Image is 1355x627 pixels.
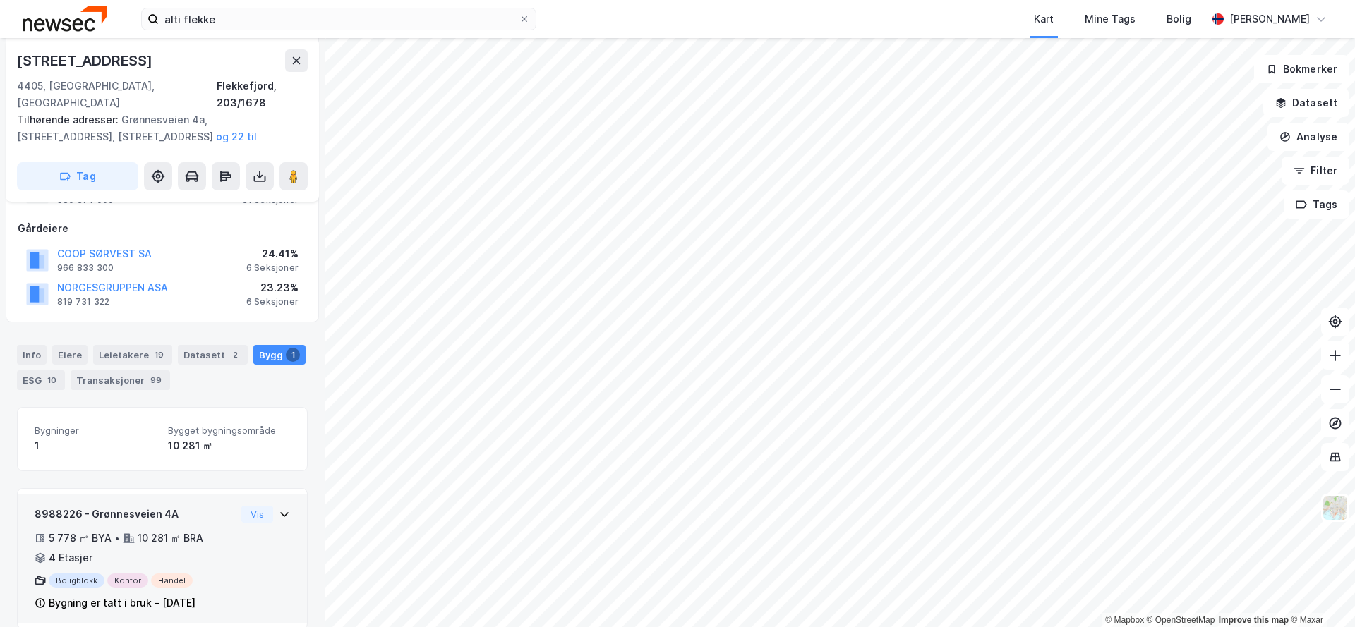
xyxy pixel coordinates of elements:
div: Datasett [178,345,248,365]
button: Vis [241,506,273,523]
div: Leietakere [93,345,172,365]
div: Flekkefjord, 203/1678 [217,78,308,111]
div: Eiere [52,345,88,365]
div: 5 778 ㎡ BYA [49,530,112,547]
button: Tags [1284,190,1349,219]
button: Analyse [1267,123,1349,151]
div: 23.23% [246,279,299,296]
input: Søk på adresse, matrikkel, gårdeiere, leietakere eller personer [159,8,519,30]
div: Kart [1034,11,1054,28]
div: [STREET_ADDRESS] [17,49,155,72]
a: Mapbox [1105,615,1144,625]
div: 99 [147,373,164,387]
div: Mine Tags [1085,11,1136,28]
span: Bygninger [35,425,157,437]
div: 24.41% [246,245,299,262]
div: 10 [44,373,59,387]
div: Kontrollprogram for chat [1284,559,1355,627]
a: Improve this map [1219,615,1289,625]
div: Bygg [253,345,306,365]
div: 1 [35,437,157,454]
img: newsec-logo.f6e21ccffca1b3a03d2d.png [23,6,107,31]
div: 10 281 ㎡ BRA [138,530,203,547]
div: Bygning er tatt i bruk - [DATE] [49,595,195,611]
button: Bokmerker [1254,55,1349,83]
button: Datasett [1263,89,1349,117]
div: 6 Seksjoner [246,262,299,274]
div: Grønnesveien 4a, [STREET_ADDRESS], [STREET_ADDRESS] [17,111,296,145]
div: Info [17,345,47,365]
div: Transaksjoner [71,370,170,390]
div: • [114,532,120,544]
div: 966 833 300 [57,262,114,274]
img: Z [1322,494,1349,521]
div: 1 [286,348,300,362]
button: Filter [1282,157,1349,185]
div: Gårdeiere [18,220,307,237]
button: Tag [17,162,138,190]
iframe: Chat Widget [1284,559,1355,627]
div: 8988226 - Grønnesveien 4A [35,506,236,523]
div: 19 [152,348,167,362]
div: Bolig [1167,11,1191,28]
div: 6 Seksjoner [246,296,299,308]
div: [PERSON_NAME] [1229,11,1310,28]
a: OpenStreetMap [1147,615,1215,625]
span: Tilhørende adresser: [17,114,121,126]
div: 4 Etasjer [49,549,92,566]
span: Bygget bygningsområde [168,425,290,437]
div: ESG [17,370,65,390]
div: 819 731 322 [57,296,109,308]
div: 4405, [GEOGRAPHIC_DATA], [GEOGRAPHIC_DATA] [17,78,217,111]
div: 2 [228,348,242,362]
div: 10 281 ㎡ [168,437,290,454]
